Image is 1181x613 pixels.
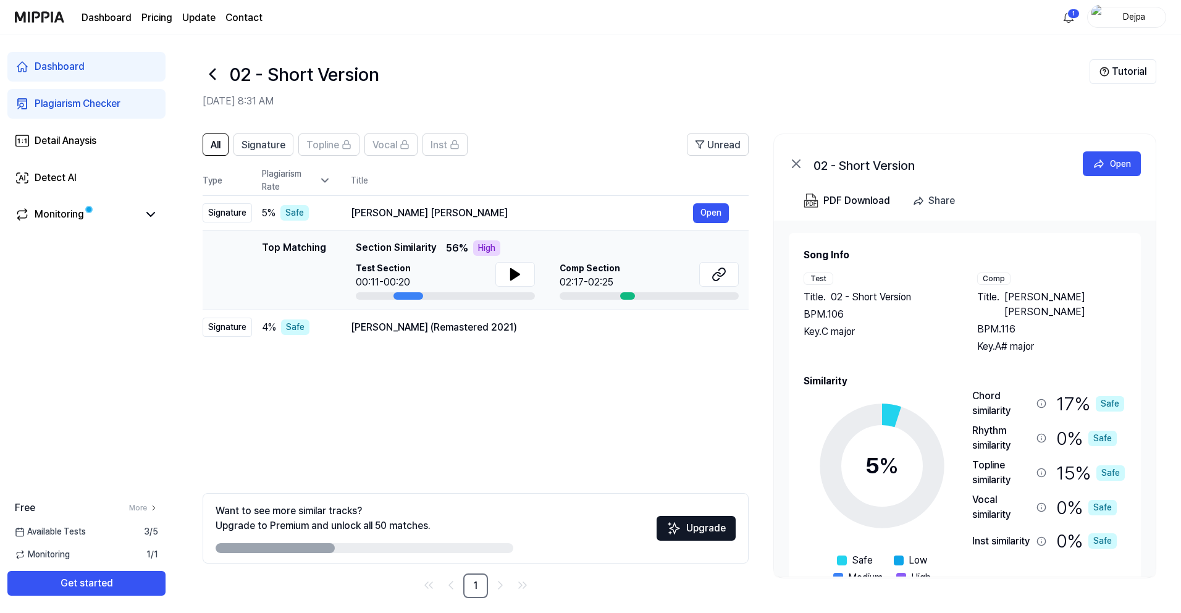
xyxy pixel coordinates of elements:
[351,166,749,195] th: Title
[356,262,411,275] span: Test Section
[804,324,952,339] div: Key. C major
[473,240,500,256] div: High
[233,133,293,156] button: Signature
[141,11,172,25] a: Pricing
[35,207,84,222] div: Monitoring
[82,11,132,25] a: Dashboard
[280,205,309,221] div: Safe
[804,374,1126,389] h2: Similarity
[146,548,158,561] span: 1 / 1
[1088,533,1117,549] div: Safe
[1087,7,1166,28] button: profileDejpa
[281,319,309,335] div: Safe
[351,320,729,335] div: [PERSON_NAME] (Remastered 2021)
[15,525,86,538] span: Available Tests
[1096,465,1125,481] div: Safe
[7,163,166,193] a: Detect AI
[262,167,331,193] div: Plagiarism Rate
[693,203,729,223] button: Open
[211,138,221,153] span: All
[657,516,736,541] button: Upgrade
[1110,10,1158,23] div: Dejpa
[865,449,899,483] div: 5
[372,138,397,153] span: Vocal
[972,389,1032,418] div: Chord similarity
[15,548,70,561] span: Monitoring
[911,570,931,585] span: High
[7,126,166,156] a: Detail Anaysis
[687,133,749,156] button: Unread
[242,138,285,153] span: Signature
[804,307,952,322] div: BPM. 106
[560,262,620,275] span: Comp Section
[909,553,927,568] span: Low
[35,96,120,111] div: Plagiarism Checker
[1090,59,1156,84] button: Tutorial
[513,575,532,595] a: Go to last page
[1096,396,1124,412] div: Safe
[230,61,379,88] h1: 02 - Short Version
[831,290,911,305] span: 02 - Short Version
[977,322,1126,337] div: BPM. 116
[1088,431,1117,446] div: Safe
[15,501,35,515] span: Free
[364,133,418,156] button: Vocal
[1056,458,1125,488] div: 15 %
[35,59,85,74] div: Dashboard
[804,193,818,208] img: PDF Download
[1083,151,1141,176] button: Open
[1061,10,1076,25] img: 알림
[356,275,411,290] div: 00:11-00:20
[203,166,252,196] th: Type
[1059,7,1078,27] button: 알림1
[813,156,1061,171] div: 02 - Short Version
[182,11,216,25] a: Update
[7,52,166,82] a: Dashboard
[804,273,833,285] div: Test
[262,240,326,300] div: Top Matching
[707,138,741,153] span: Unread
[1099,67,1109,77] img: Help
[823,193,890,209] div: PDF Download
[129,502,158,514] a: More
[298,133,359,156] button: Topline
[441,575,461,595] a: Go to previous page
[972,493,1032,522] div: Vocal similarity
[1056,423,1117,453] div: 0 %
[446,241,468,256] span: 56 %
[666,521,681,536] img: Sparkles
[203,133,229,156] button: All
[203,573,749,598] nav: pagination
[1091,5,1106,30] img: profile
[1056,527,1117,555] div: 0 %
[928,193,955,209] div: Share
[306,138,339,153] span: Topline
[1110,157,1131,171] div: Open
[7,571,166,596] button: Get started
[972,458,1032,488] div: Topline similarity
[657,526,736,538] a: SparklesUpgrade
[262,320,276,335] span: 4 %
[463,573,488,598] a: 1
[490,575,510,595] a: Go to next page
[203,203,252,222] div: Signature
[1056,389,1124,418] div: 17 %
[1067,9,1080,19] div: 1
[801,188,893,213] button: PDF Download
[144,525,158,538] span: 3 / 5
[907,188,965,213] button: Share
[356,240,436,256] span: Section Similarity
[1056,493,1117,522] div: 0 %
[351,206,693,221] div: [PERSON_NAME] [PERSON_NAME]
[560,275,620,290] div: 02:17-02:25
[977,273,1011,285] div: Comp
[431,138,447,153] span: Inst
[977,290,999,319] span: Title .
[15,207,138,222] a: Monitoring
[804,248,1126,263] h2: Song Info
[1088,500,1117,515] div: Safe
[262,206,275,221] span: 5 %
[879,452,899,479] span: %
